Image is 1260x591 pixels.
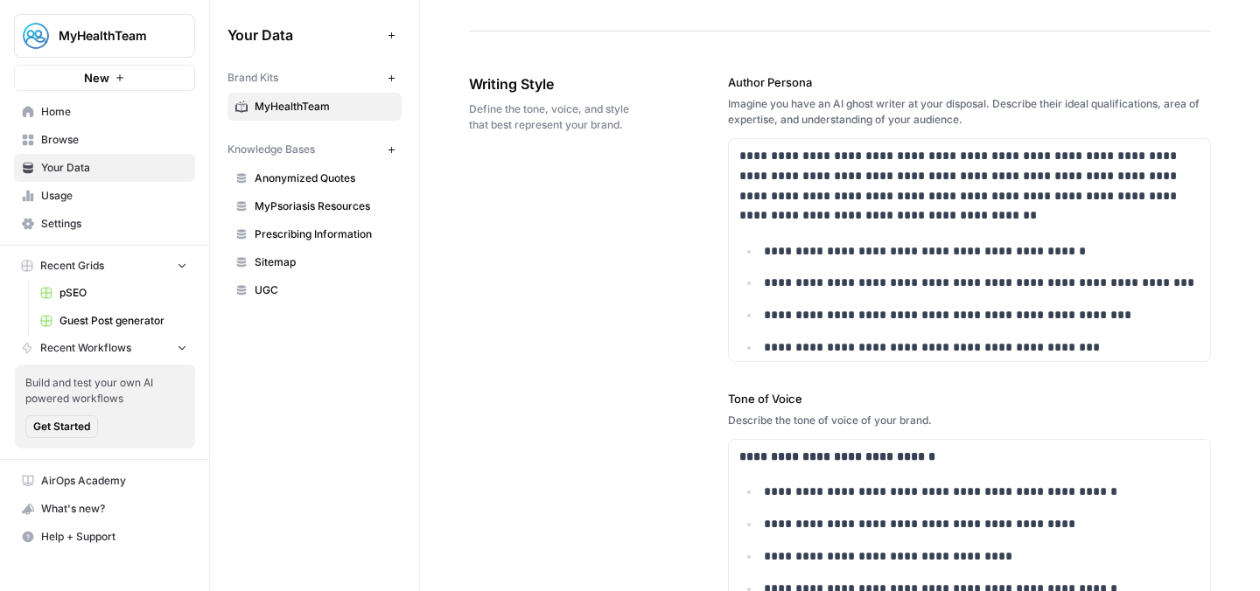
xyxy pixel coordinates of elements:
[84,69,109,87] span: New
[227,220,402,248] a: Prescribing Information
[469,101,630,133] span: Define the tone, voice, and style that best represent your brand.
[41,188,187,204] span: Usage
[14,523,195,551] button: Help + Support
[14,14,195,58] button: Workspace: MyHealthTeam
[227,70,278,86] span: Brand Kits
[41,216,187,232] span: Settings
[14,126,195,154] a: Browse
[32,279,195,307] a: pSEO
[14,467,195,495] a: AirOps Academy
[33,419,90,435] span: Get Started
[728,73,1211,91] label: Author Persona
[25,415,98,438] button: Get Started
[40,340,131,356] span: Recent Workflows
[255,254,394,270] span: Sitemap
[40,258,104,274] span: Recent Grids
[14,335,195,361] button: Recent Workflows
[469,73,630,94] span: Writing Style
[255,99,394,115] span: MyHealthTeam
[14,210,195,238] a: Settings
[14,98,195,126] a: Home
[15,496,194,522] div: What's new?
[14,495,195,523] button: What's new?
[255,282,394,298] span: UGC
[255,170,394,186] span: Anonymized Quotes
[227,192,402,220] a: MyPsoriasis Resources
[25,375,185,407] span: Build and test your own AI powered workflows
[41,160,187,176] span: Your Data
[41,132,187,148] span: Browse
[227,142,315,157] span: Knowledge Bases
[59,27,164,45] span: MyHealthTeam
[728,413,1211,428] div: Describe the tone of voice of your brand.
[227,93,402,121] a: MyHealthTeam
[32,307,195,335] a: Guest Post generator
[728,390,1211,407] label: Tone of Voice
[227,24,381,45] span: Your Data
[41,473,187,489] span: AirOps Academy
[41,104,187,120] span: Home
[227,164,402,192] a: Anonymized Quotes
[255,226,394,242] span: Prescribing Information
[14,253,195,279] button: Recent Grids
[14,182,195,210] a: Usage
[227,248,402,276] a: Sitemap
[59,285,187,301] span: pSEO
[59,313,187,329] span: Guest Post generator
[255,198,394,214] span: MyPsoriasis Resources
[14,154,195,182] a: Your Data
[227,276,402,304] a: UGC
[728,96,1211,128] div: Imagine you have an AI ghost writer at your disposal. Describe their ideal qualifications, area o...
[14,65,195,91] button: New
[20,20,52,52] img: MyHealthTeam Logo
[41,529,187,545] span: Help + Support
